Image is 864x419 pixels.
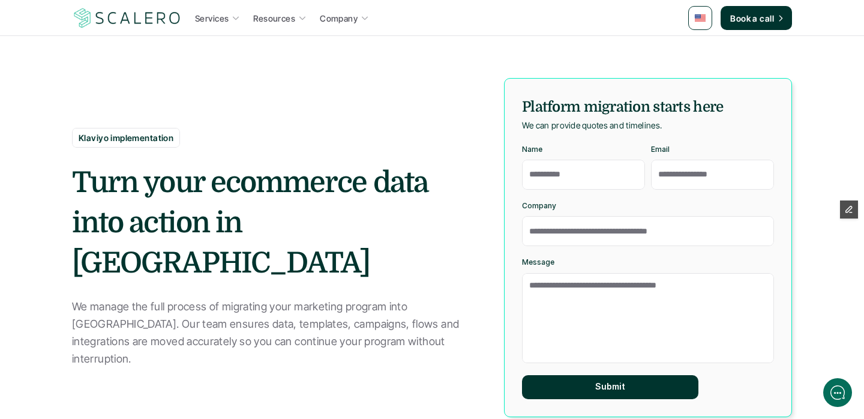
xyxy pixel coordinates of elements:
button: Submit [522,375,698,399]
div: Scalero [45,8,86,21]
p: Services [195,12,229,25]
textarea: Message [522,273,774,363]
p: We manage the full process of migrating your marketing program into [GEOGRAPHIC_DATA]. Our team e... [72,298,462,367]
p: Company [522,202,556,210]
p: Name [522,145,542,154]
g: /> [187,331,203,341]
img: Scalero company logotype [72,7,182,29]
input: Company [522,216,774,246]
tspan: GIF [191,333,200,339]
button: Edit Framer Content [840,200,858,219]
input: Name [522,160,645,190]
a: Book a call [721,6,792,30]
h2: Turn your ecommerce data into action in [GEOGRAPHIC_DATA] [72,163,477,284]
div: ScaleroBack [DATE] [36,8,225,31]
p: Book a call [730,12,774,25]
p: Submit [595,382,625,392]
input: Email [651,160,774,190]
p: We can provide quotes and timelines. [522,118,662,133]
p: Message [522,258,554,267]
div: Back [DATE] [45,23,86,31]
span: We run on Gist [100,307,152,315]
p: Company [320,12,358,25]
p: Klaviyo implementation [79,131,173,144]
p: Email [651,145,670,154]
button: />GIF [182,320,208,354]
h5: Platform migration starts here [522,96,774,118]
p: Resources [253,12,295,25]
iframe: gist-messenger-bubble-iframe [823,378,852,407]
